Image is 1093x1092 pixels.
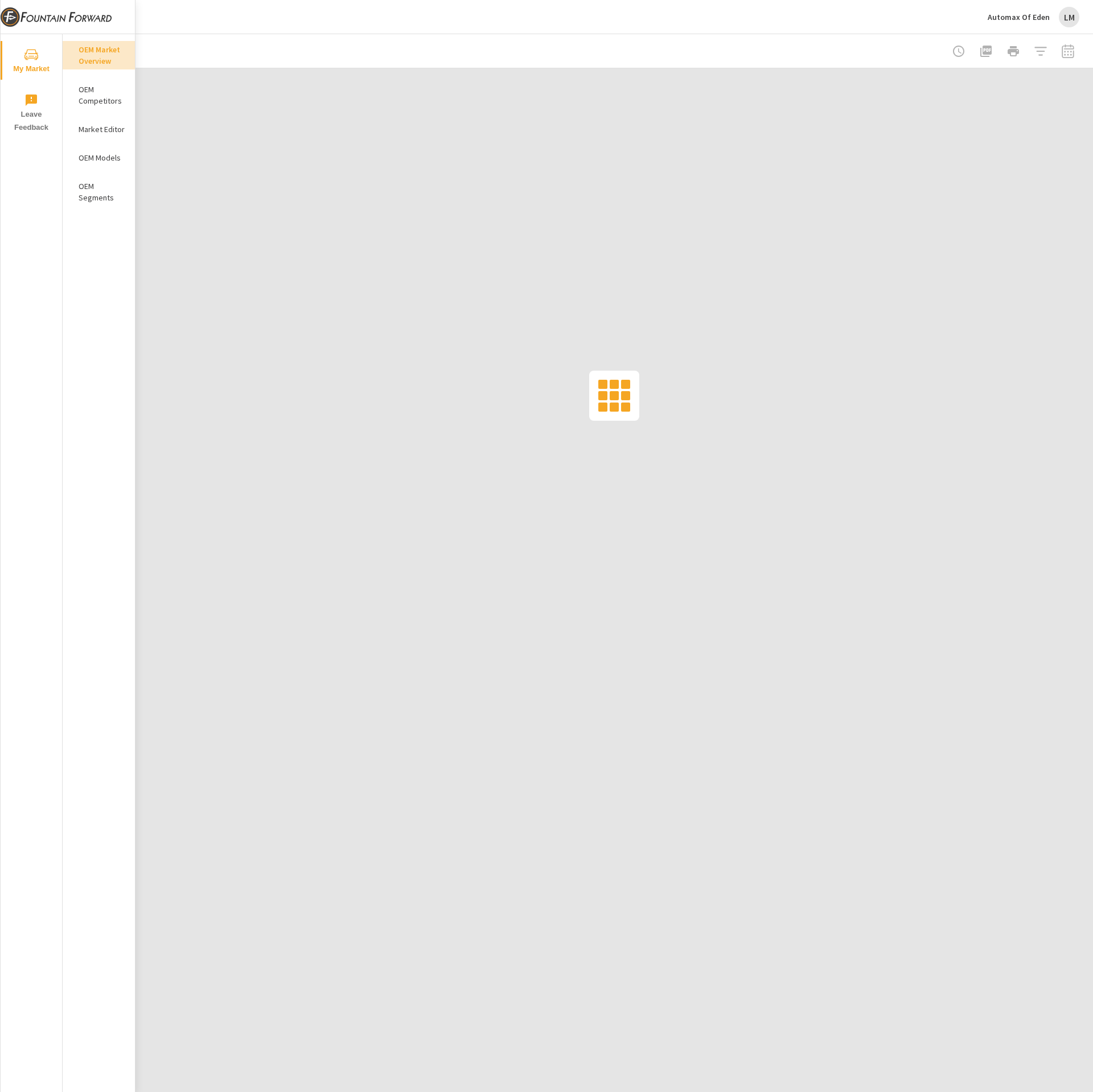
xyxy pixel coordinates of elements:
div: OEM Competitors [63,81,135,109]
p: OEM Market Overview [79,44,126,67]
p: Automax Of Eden [988,12,1050,22]
div: OEM Models [63,149,135,166]
span: Leave Feedback [4,93,59,134]
div: nav menu [1,34,62,139]
span: My Market [4,48,59,76]
div: OEM Segments [63,178,135,206]
p: OEM Models [79,152,126,163]
div: Market Editor [63,121,135,138]
div: OEM Market Overview [63,41,135,69]
p: OEM Segments [79,180,126,203]
div: LM [1059,7,1079,27]
p: OEM Competitors [79,84,126,106]
p: Market Editor [79,124,126,135]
